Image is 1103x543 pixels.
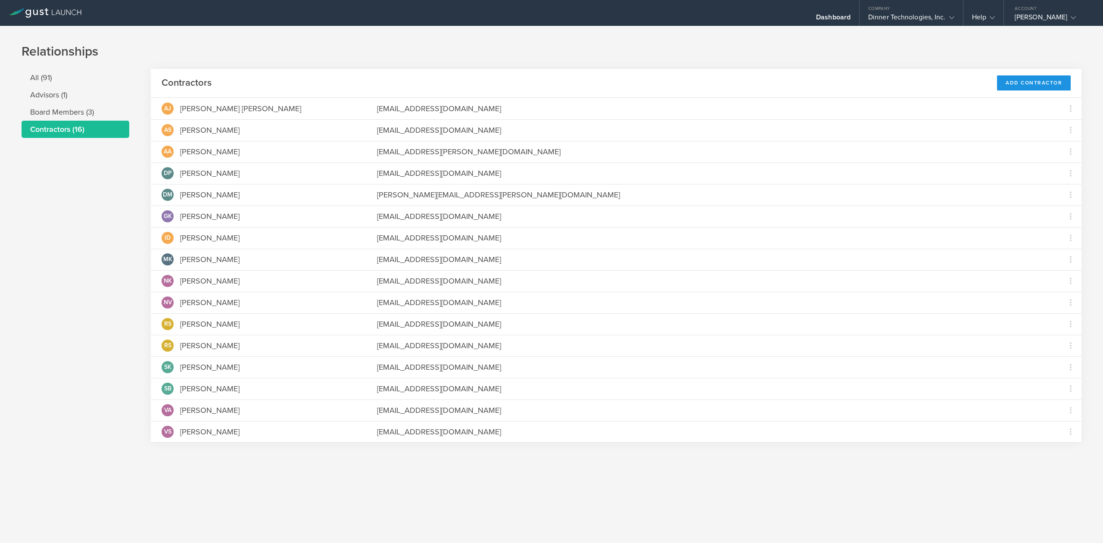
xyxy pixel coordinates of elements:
span: VS [164,429,171,435]
span: ID [165,235,171,241]
span: RS [164,321,171,327]
div: [PERSON_NAME] [180,275,240,287]
span: NV [164,300,172,306]
span: RS [164,343,171,349]
span: AA [164,149,171,155]
div: [PERSON_NAME] [PERSON_NAME] [180,103,301,114]
div: Dinner Technologies, Inc. [868,13,954,26]
div: [PERSON_NAME] [180,125,240,136]
div: [EMAIL_ADDRESS][DOMAIN_NAME] [377,125,1049,136]
div: [PERSON_NAME][EMAIL_ADDRESS][PERSON_NAME][DOMAIN_NAME] [377,189,1049,200]
iframe: Chat Widget [1060,502,1103,543]
div: [EMAIL_ADDRESS][DOMAIN_NAME] [377,168,1049,179]
li: All (91) [22,69,129,86]
div: Help [972,13,995,26]
div: Add Contractor [997,75,1071,90]
div: [PERSON_NAME] [180,362,240,373]
span: MK [163,256,172,262]
li: Board Members (3) [22,103,129,121]
div: [PERSON_NAME] [1015,13,1088,26]
span: SB [164,386,171,392]
div: [EMAIL_ADDRESS][DOMAIN_NAME] [377,297,1049,308]
h2: Contractors [162,77,212,89]
li: Advisors (1) [22,86,129,103]
span: SK [164,364,171,370]
div: [EMAIL_ADDRESS][DOMAIN_NAME] [377,232,1049,243]
div: [EMAIL_ADDRESS][DOMAIN_NAME] [377,340,1049,351]
div: [EMAIL_ADDRESS][PERSON_NAME][DOMAIN_NAME] [377,146,1049,157]
span: GK [164,213,172,219]
div: [PERSON_NAME] [180,254,240,265]
div: [EMAIL_ADDRESS][DOMAIN_NAME] [377,275,1049,287]
div: [PERSON_NAME] [180,340,240,351]
div: [EMAIL_ADDRESS][DOMAIN_NAME] [377,254,1049,265]
span: DM [163,192,172,198]
div: [EMAIL_ADDRESS][DOMAIN_NAME] [377,318,1049,330]
div: [EMAIL_ADDRESS][DOMAIN_NAME] [377,405,1049,416]
div: [EMAIL_ADDRESS][DOMAIN_NAME] [377,362,1049,373]
div: [PERSON_NAME] [180,405,240,416]
div: [EMAIL_ADDRESS][DOMAIN_NAME] [377,383,1049,394]
span: VA [164,407,171,413]
div: [PERSON_NAME] [180,146,240,157]
div: [PERSON_NAME] [180,297,240,308]
h1: Relationships [22,43,1081,60]
div: Dashboard [816,13,851,26]
div: [PERSON_NAME] [180,232,240,243]
span: NK [164,278,172,284]
div: [EMAIL_ADDRESS][DOMAIN_NAME] [377,426,1049,437]
div: [PERSON_NAME] [180,189,240,200]
div: [PERSON_NAME] [180,383,240,394]
span: AJ [164,106,171,112]
div: [PERSON_NAME] [180,318,240,330]
div: [EMAIL_ADDRESS][DOMAIN_NAME] [377,103,1049,114]
div: [PERSON_NAME] [180,168,240,179]
li: Contractors (16) [22,121,129,138]
span: AS [164,127,171,133]
span: DP [164,170,172,176]
div: [EMAIL_ADDRESS][DOMAIN_NAME] [377,211,1049,222]
div: [PERSON_NAME] [180,426,240,437]
div: [PERSON_NAME] [180,211,240,222]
